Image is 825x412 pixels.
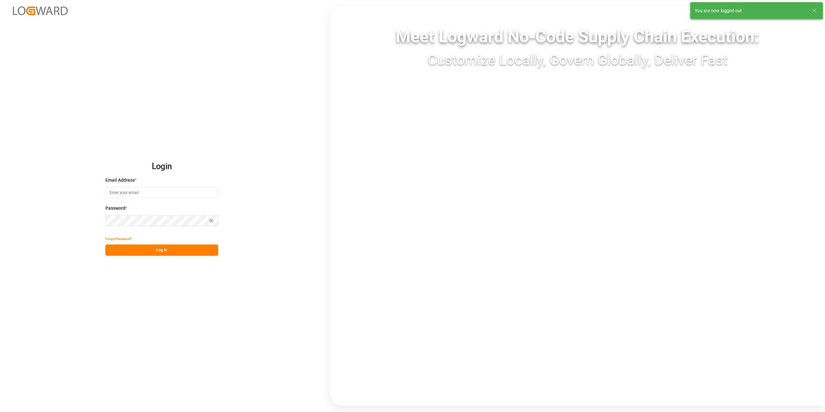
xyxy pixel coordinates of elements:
[105,205,125,212] span: Password
[13,6,68,15] img: Logward_new_orange.png
[330,49,825,71] div: Customize Locally, Govern Globally, Deliver Fast
[105,244,218,256] button: Log In
[695,7,806,14] div: You are now logged out
[105,233,132,244] button: Forgot Password?
[330,24,825,49] div: Meet Logward No-Code Supply Chain Execution:
[105,187,218,198] input: Enter your email
[105,156,218,177] h2: Login
[105,177,135,184] span: Email Address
